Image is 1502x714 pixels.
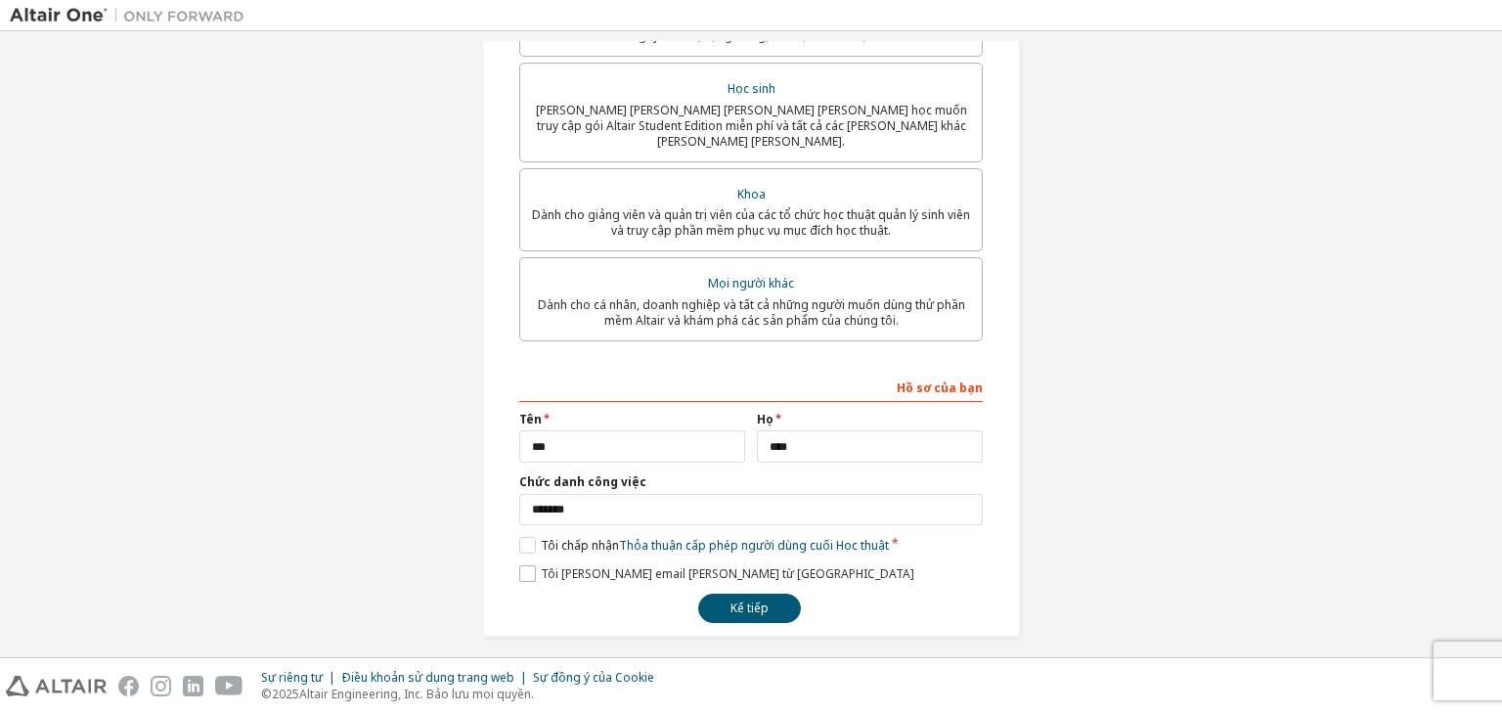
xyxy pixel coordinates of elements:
[118,676,139,696] img: facebook.svg
[272,686,299,702] font: 2025
[151,676,171,696] img: instagram.svg
[728,80,775,97] font: Học sinh
[519,473,646,490] font: Chức danh công việc
[737,186,766,202] font: Khoa
[519,411,542,427] font: Tên
[536,102,967,150] font: [PERSON_NAME] [PERSON_NAME] [PERSON_NAME] [PERSON_NAME] học muốn truy cập gói Altair Student Edit...
[6,676,107,696] img: altair_logo.svg
[341,669,514,686] font: Điều khoản sử dụng trang web
[261,669,323,686] font: Sự riêng tư
[261,686,272,702] font: ©
[541,537,619,554] font: Tôi chấp nhận
[299,686,534,702] font: Altair Engineering, Inc. Bảo lưu mọi quyền.
[619,537,833,554] font: Thỏa thuận cấp phép người dùng cuối
[541,565,914,582] font: Tôi [PERSON_NAME] email [PERSON_NAME] từ [GEOGRAPHIC_DATA]
[538,296,965,329] font: Dành cho cá nhân, doanh nghiệp và tất cả những người muốn dùng thử phần mềm Altair và khám phá cá...
[708,275,794,291] font: Mọi người khác
[183,676,203,696] img: linkedin.svg
[533,669,654,686] font: Sự đồng ý của Cookie
[698,594,801,623] button: Kế tiếp
[532,206,970,239] font: Dành cho giảng viên và quản trị viên của các tổ chức học thuật quản lý sinh viên và truy cập phần...
[730,600,769,616] font: Kế tiếp
[215,676,243,696] img: youtube.svg
[897,379,983,396] font: Hồ sơ của bạn
[836,537,889,554] font: Học thuật
[10,6,254,25] img: Altair One
[757,411,773,427] font: Họ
